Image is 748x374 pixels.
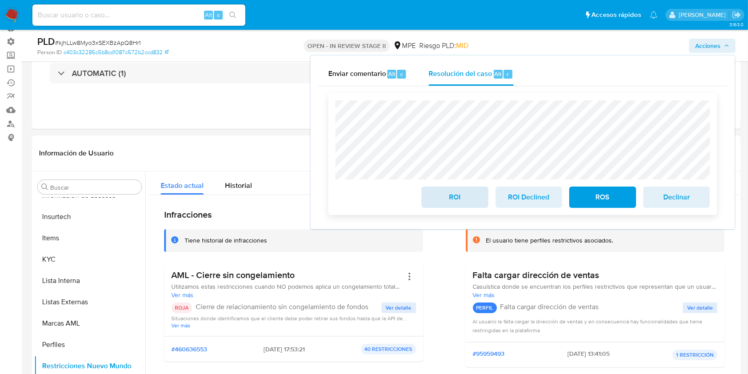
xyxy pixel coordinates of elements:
[34,206,145,227] button: Insurtech
[224,9,242,21] button: search-icon
[39,149,114,158] h1: Información de Usuario
[507,70,509,78] span: r
[496,187,562,208] button: ROI Declined
[37,48,62,56] b: Person ID
[581,187,624,207] span: ROS
[217,11,220,19] span: s
[400,70,403,78] span: c
[37,34,55,48] b: PLD
[55,38,141,47] span: # kjhLLw8Myo3xSEXBzApQ8Hr1
[429,68,492,79] span: Resolución del caso
[41,183,48,191] button: Buscar
[50,183,138,191] input: Buscar
[655,187,698,207] span: Declinar
[679,11,729,19] p: agustin.duran@mercadolibre.com
[34,270,145,291] button: Lista Interna
[393,41,416,51] div: MPE
[34,291,145,313] button: Listas Externas
[34,249,145,270] button: KYC
[34,334,145,355] button: Perfiles
[419,41,468,51] span: Riesgo PLD:
[63,48,169,56] a: c403c32285c5b8cd1087c572b2ccd832
[205,11,212,19] span: Alt
[732,10,741,20] a: Salir
[729,21,744,28] span: 3.163.0
[72,68,126,78] h3: AUTOMATIC (1)
[388,70,395,78] span: Alt
[507,187,551,207] span: ROI Declined
[495,70,502,78] span: Alt
[569,187,636,208] button: ROS
[32,9,245,21] input: Buscar usuario o caso...
[50,63,723,84] div: AUTOMATIC (1)
[456,40,468,51] span: MID
[421,187,488,208] button: ROI
[304,40,390,52] p: OPEN - IN REVIEW STAGE II
[433,187,476,207] span: ROI
[591,10,641,20] span: Accesos rápidos
[643,187,710,208] button: Declinar
[34,227,145,249] button: Items
[695,39,720,53] span: Acciones
[328,68,386,79] span: Enviar comentario
[34,313,145,334] button: Marcas AML
[650,11,657,19] a: Notificaciones
[689,39,736,53] button: Acciones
